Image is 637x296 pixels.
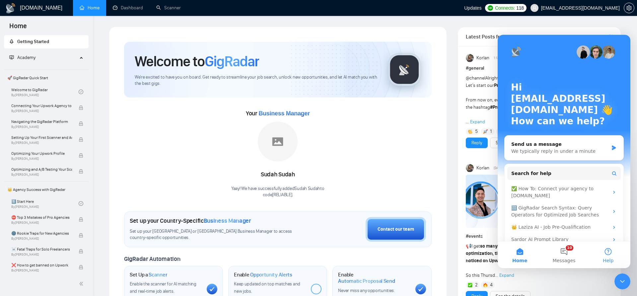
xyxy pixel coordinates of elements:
[9,55,35,60] span: Academy
[17,55,35,60] span: Academy
[490,282,493,288] span: 4
[464,5,481,11] span: Updates
[609,33,613,40] a: export
[79,105,83,110] span: lock
[4,21,32,35] span: Home
[532,6,537,10] span: user
[11,150,72,157] span: Optimizing Your Upwork Profile
[466,243,608,278] span: I get from our community asking about So this Thursd...
[466,75,608,125] span: Alright, friends, here we go! Let’s start our yaaaay! :catt: From now on, everything related to o...
[11,268,72,272] span: By [PERSON_NAME]
[470,119,485,125] span: Expand
[338,271,410,284] h1: Enable
[135,74,377,87] span: We're excited to have you on board. Get ready to streamline your job search, unlock new opportuni...
[4,35,89,48] li: Getting Started
[11,262,72,268] span: ❌ How to get banned on Upwork
[483,283,488,287] img: 🔥
[130,228,308,241] span: Set up your [GEOGRAPHIC_DATA] or [GEOGRAPHIC_DATA] Business Manager to access country-specific op...
[466,243,608,264] strong: profile optimization, title tweaks, agency rankings, and how to actually get noticed on Upwork
[609,34,613,39] span: export
[11,102,72,109] span: Connecting Your Upwork Agency to GigRadar
[135,52,259,70] h1: Welcome to
[490,128,492,135] span: 1
[79,137,83,142] span: lock
[11,85,79,99] a: Welcome to GigRadarBy[PERSON_NAME]
[338,278,395,284] span: Automatic Proposal Send
[564,33,607,41] a: Join GigRadar Slack Community
[11,125,72,129] span: By [PERSON_NAME]
[79,169,83,174] span: lock
[11,196,79,211] a: 1️⃣ Start HereBy[PERSON_NAME]
[5,3,16,14] img: logo
[204,217,251,224] span: Business Manager
[79,89,83,94] span: check-circle
[79,153,83,158] span: lock
[11,237,72,241] span: By [PERSON_NAME]
[11,253,72,257] span: By [PERSON_NAME]
[130,217,251,224] h1: Set up your Country-Specific
[490,104,529,110] strong: #PracticalTuesday
[466,243,471,249] span: 📢
[378,226,414,233] div: Contact our team
[246,110,310,117] span: Your
[476,164,489,172] span: Korlan
[205,52,259,70] span: GigRadar
[475,128,478,135] span: 5
[80,5,100,11] a: homeHome
[476,54,489,62] span: Korlan
[231,169,324,180] div: Sudah Sudah
[79,265,83,269] span: lock
[9,55,14,60] span: fund-projection-screen
[231,192,324,198] p: code[RELIABLE] .
[11,157,72,161] span: By [PERSON_NAME]
[494,165,503,171] span: [DATE]
[11,118,72,125] span: Navigating the GigRadar Platform
[488,5,493,11] img: upwork-logo.png
[9,39,14,44] span: rocket
[11,109,72,113] span: By [PERSON_NAME]
[79,217,83,222] span: lock
[79,121,83,126] span: lock
[79,249,83,254] span: lock
[490,138,531,148] button: See the details
[466,233,613,240] h1: # events
[11,166,72,173] span: Optimizing and A/B Testing Your Scanner for Better Results
[483,129,488,134] img: 🚀
[156,5,181,11] a: searchScanner
[5,71,88,85] span: 🚀 GigRadar Quick Start
[480,243,517,249] strong: so many requests
[475,282,478,288] span: 2
[250,271,292,278] span: Opportunity Alerts
[11,141,72,145] span: By [PERSON_NAME]
[79,233,83,238] span: lock
[366,217,426,242] button: Contact our team
[466,164,474,172] img: Korlan
[234,281,300,294] span: Keep updated on top matches and new jobs.
[471,139,482,147] a: Reply
[113,5,143,11] a: dashboardDashboard
[5,183,88,196] span: 👑 Agency Success with GigRadar
[466,75,485,81] span: @channel
[388,53,421,86] img: gigradar-logo.png
[11,246,72,253] span: ☠️ Fatal Traps for Solo Freelancers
